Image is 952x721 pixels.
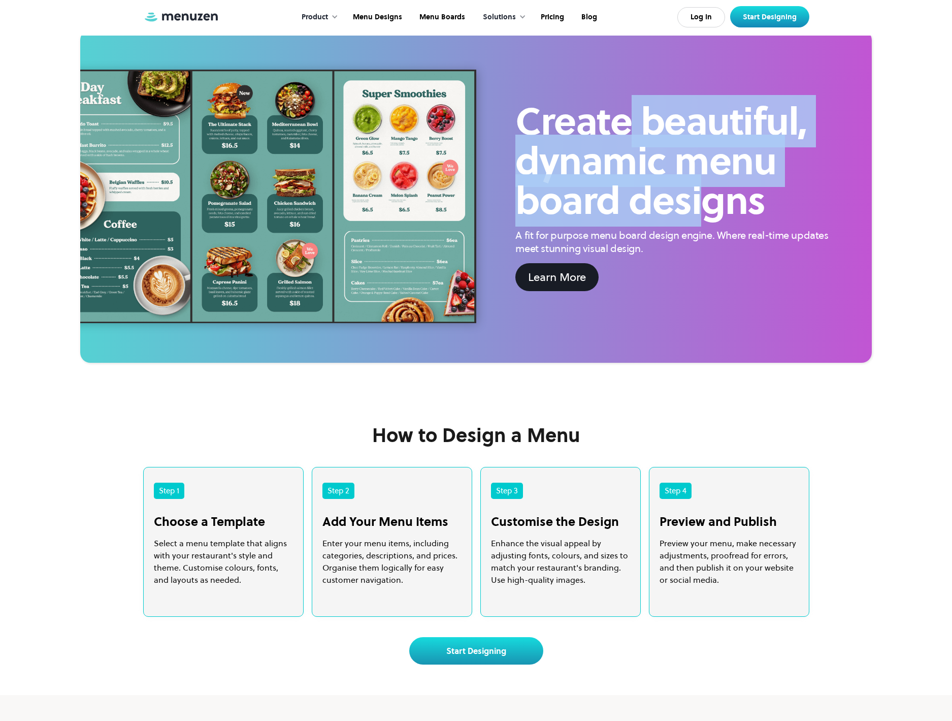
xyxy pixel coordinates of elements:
div: Learn More [528,269,586,286]
div: A fit for purpose menu board design engine. Where real-time updates meet stunning visual design. [515,229,832,255]
p: Select a menu template that aligns with your restaurant's style and theme. Customise colours, fon... [154,537,293,586]
h3: Choose a Template [154,514,293,529]
h2: How to Design a Menu [372,424,580,447]
a: Pricing [531,2,572,33]
div: Step 1 [154,483,184,499]
a: Menu Designs [343,2,410,33]
div: Product [302,12,328,23]
a: Blog [572,2,605,33]
div: Solutions [473,2,531,33]
p: Preview your menu, make necessary adjustments, proofread for errors, and then publish it on your ... [660,537,799,586]
a: Menu Boards [410,2,473,33]
a: Learn More [515,263,599,291]
div: Solutions [483,12,516,23]
p: Enhance the visual appeal by adjusting fonts, colours, and sizes to match your restaurant's brand... [491,537,630,586]
h2: Create beautiful, dynamic menu board designs [515,102,832,221]
a: Start Designing [730,6,809,27]
div: Product [291,2,343,33]
h3: Preview and Publish [660,514,799,529]
div: Step 4 [660,483,692,499]
p: Enter your menu items, including categories, descriptions, and prices. Organise them logically fo... [322,537,462,586]
div: Step 3 [491,483,523,499]
h3: Add Your Menu Items [322,514,462,529]
h3: Customise the Design [491,514,630,529]
a: Log In [677,7,725,27]
a: Start Designing [409,637,543,665]
div: Step 2 [322,483,354,499]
